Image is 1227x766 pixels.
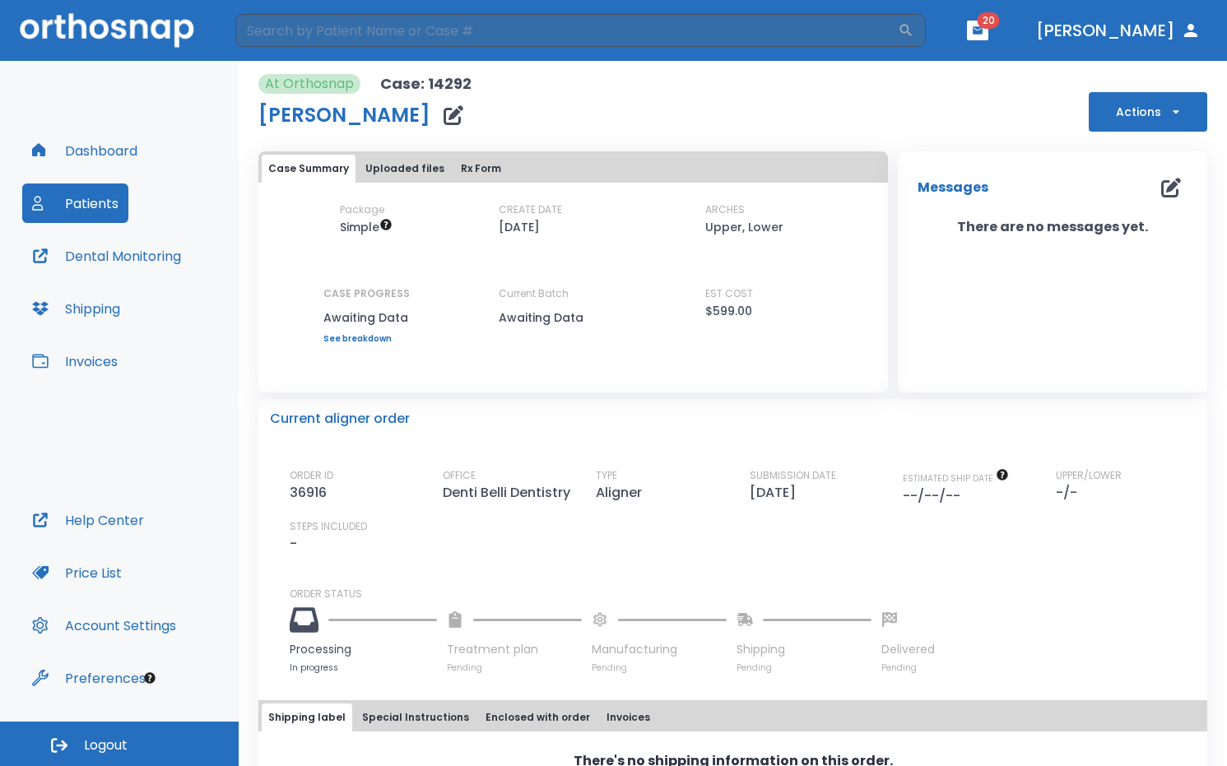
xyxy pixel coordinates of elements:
p: Awaiting Data [323,308,410,327]
p: CASE PROGRESS [323,286,410,301]
span: Logout [84,736,128,754]
span: Up to 10 Steps (20 aligners) [340,219,393,235]
p: Treatment plan [447,641,582,658]
p: EST COST [705,286,753,301]
p: Delivered [881,641,935,658]
p: Manufacturing [592,641,727,658]
p: OFFICE [443,468,476,483]
p: ARCHES [705,202,745,217]
p: Denti Belli Dentistry [443,483,577,503]
h1: [PERSON_NAME] [258,105,430,125]
p: ORDER STATUS [290,587,1196,601]
p: 36916 [290,483,333,503]
p: --/--/-- [903,486,967,506]
input: Search by Patient Name or Case # [235,14,898,47]
p: Pending [881,662,935,674]
button: Uploaded files [359,155,451,183]
button: Preferences [22,658,156,698]
button: Price List [22,553,132,592]
button: Enclosed with order [479,703,597,731]
button: Invoices [600,703,657,731]
p: STEPS INCLUDED [290,519,367,534]
p: Pending [737,662,871,674]
p: Package [340,202,384,217]
div: tabs [262,155,885,183]
button: Actions [1089,92,1207,132]
p: Current aligner order [270,409,410,429]
p: At Orthosnap [265,74,354,94]
p: Shipping [737,641,871,658]
button: Shipping [22,289,130,328]
p: CREATE DATE [499,202,562,217]
button: Case Summary [262,155,356,183]
button: Invoices [22,341,128,381]
p: TYPE [596,468,617,483]
p: Pending [447,662,582,674]
p: Messages [918,178,988,197]
img: Orthosnap [20,13,194,47]
p: Aligner [596,483,648,503]
button: Patients [22,183,128,223]
p: In progress [290,662,437,674]
button: Dental Monitoring [22,236,191,276]
p: Upper, Lower [705,217,783,237]
button: Special Instructions [356,703,476,731]
button: Help Center [22,500,154,540]
button: [PERSON_NAME] [1029,16,1207,45]
button: Shipping label [262,703,352,731]
p: Current Batch [499,286,647,301]
p: [DATE] [750,483,802,503]
p: There are no messages yet. [898,217,1207,237]
p: -/- [1056,483,1084,503]
p: Pending [592,662,727,674]
button: Dashboard [22,131,147,170]
div: tabs [262,703,1204,731]
button: Rx Form [454,155,508,183]
span: The date will be available after approving treatment plan [903,472,1009,485]
p: UPPER/LOWER [1056,468,1122,483]
div: Tooltip anchor [142,671,157,685]
p: $599.00 [705,301,752,321]
p: Awaiting Data [499,308,647,327]
a: See breakdown [323,334,410,344]
button: Account Settings [22,606,186,645]
p: Processing [290,641,437,658]
p: ORDER ID [290,468,333,483]
p: [DATE] [499,217,540,237]
p: Case: 14292 [380,74,472,94]
span: 20 [978,12,1000,29]
p: SUBMISSION DATE [750,468,836,483]
p: - [290,534,297,554]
